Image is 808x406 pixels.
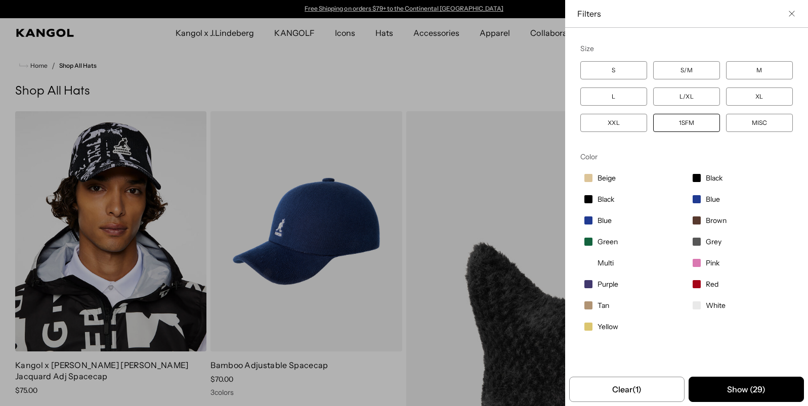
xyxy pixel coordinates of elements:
span: White [706,301,726,310]
span: Tan [598,301,609,310]
span: Brown [706,216,727,225]
label: L/XL [653,87,720,106]
div: Color [580,152,793,161]
span: Black [598,195,614,204]
label: M [726,61,793,79]
label: L [580,87,647,106]
span: Red [706,280,718,289]
span: Black [706,173,722,183]
span: Blue [598,216,612,225]
span: Purple [598,280,618,289]
button: Apply selected filters [689,377,804,402]
span: Pink [706,258,719,267]
label: XXL [580,114,647,132]
label: XL [726,87,793,106]
div: Size [580,44,793,53]
span: Yellow [598,322,618,331]
span: Blue [706,195,720,204]
label: S/M [653,61,720,79]
span: Beige [598,173,616,183]
button: Remove all filters [569,377,685,402]
span: Multi [598,258,614,267]
span: Filters [577,8,784,19]
span: Grey [706,237,721,246]
label: MISC [726,114,793,132]
label: S [580,61,647,79]
span: Green [598,237,618,246]
button: Close filter list [788,10,796,18]
label: 1SFM [653,114,720,132]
